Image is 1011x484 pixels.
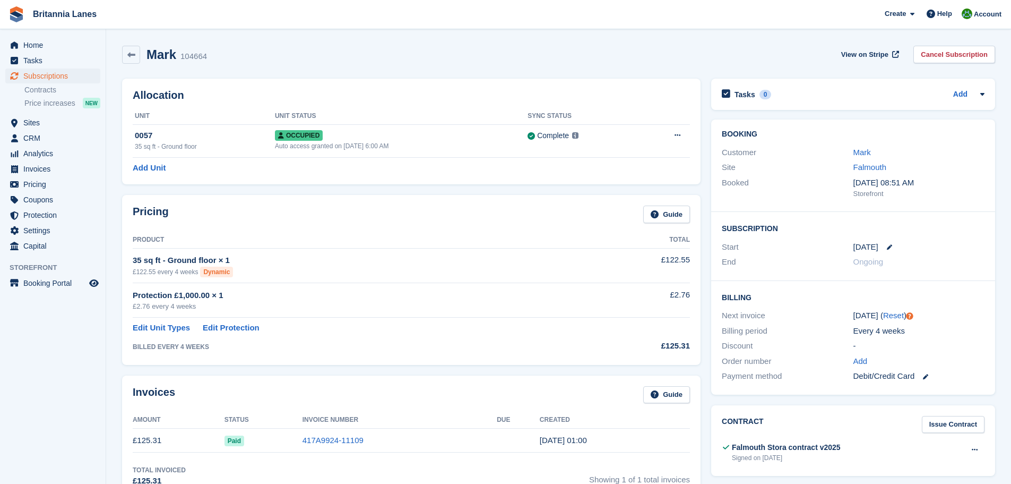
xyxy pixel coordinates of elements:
[23,69,87,83] span: Subscriptions
[303,412,497,429] th: Invoice Number
[722,355,853,368] div: Order number
[735,90,755,99] h2: Tasks
[133,89,690,101] h2: Allocation
[23,131,87,146] span: CRM
[722,130,984,139] h2: Booking
[5,115,100,130] a: menu
[88,277,100,290] a: Preview store
[722,416,764,434] h2: Contract
[180,50,207,63] div: 104664
[643,206,690,223] a: Guide
[540,436,587,445] time: 2025-08-31 00:00:39 UTC
[8,6,24,22] img: stora-icon-8386f47178a22dfd0bd8f6a31ec36ba5ce8667c1dd55bd0f319d3a0aa187defe.svg
[24,98,75,108] span: Price increases
[841,49,888,60] span: View on Stripe
[722,177,853,199] div: Booked
[23,162,87,176] span: Invoices
[133,108,275,125] th: Unit
[133,162,166,174] a: Add Unit
[5,38,100,53] a: menu
[572,132,578,139] img: icon-info-grey-7440780725fd019a000dd9b08b2336e03edf1995a4989e88bcd33f0948082b44.svg
[5,192,100,207] a: menu
[23,115,87,130] span: Sites
[540,412,690,429] th: Created
[722,241,853,253] div: Start
[224,412,303,429] th: Status
[732,442,841,453] div: Falmouth Stora contract v2025
[24,85,100,95] a: Contracts
[24,97,100,109] a: Price increases NEW
[133,429,224,453] td: £125.31
[133,301,587,312] div: £2.76 every 4 weeks
[722,292,984,302] h2: Billing
[722,325,853,337] div: Billing period
[23,208,87,223] span: Protection
[5,131,100,146] a: menu
[722,310,853,322] div: Next invoice
[587,232,690,249] th: Total
[303,436,364,445] a: 417A9924-11109
[5,208,100,223] a: menu
[275,130,323,141] span: Occupied
[135,142,275,151] div: 35 sq ft - Ground floor
[23,192,87,207] span: Coupons
[922,416,984,434] a: Issue Contract
[853,241,878,253] time: 2025-08-31 00:00:00 UTC
[722,370,853,383] div: Payment method
[5,162,100,176] a: menu
[883,311,904,320] a: Reset
[974,9,1001,20] span: Account
[853,325,984,337] div: Every 4 weeks
[200,267,233,277] div: Dynamic
[913,46,995,63] a: Cancel Subscription
[853,257,884,266] span: Ongoing
[853,163,887,172] a: Falmouth
[275,108,528,125] th: Unit Status
[146,47,176,62] h2: Mark
[722,340,853,352] div: Discount
[83,98,100,108] div: NEW
[953,89,967,101] a: Add
[133,290,587,302] div: Protection £1,000.00 × 1
[133,465,186,475] div: Total Invoiced
[135,130,275,142] div: 0057
[905,311,914,321] div: Tooltip anchor
[5,223,100,238] a: menu
[722,223,984,233] h2: Subscription
[29,5,101,23] a: Britannia Lanes
[23,53,87,68] span: Tasks
[5,276,100,291] a: menu
[5,69,100,83] a: menu
[587,283,690,318] td: £2.76
[587,248,690,283] td: £122.55
[853,189,984,199] div: Storefront
[722,147,853,159] div: Customer
[203,322,260,334] a: Edit Protection
[497,412,540,429] th: Due
[885,9,906,19] span: Create
[587,340,690,352] div: £125.31
[5,53,100,68] a: menu
[732,453,841,463] div: Signed on [DATE]
[133,206,169,223] h2: Pricing
[837,46,901,63] a: View on Stripe
[722,162,853,174] div: Site
[133,386,175,404] h2: Invoices
[23,239,87,253] span: Capital
[224,436,244,446] span: Paid
[133,322,190,334] a: Edit Unit Types
[275,141,528,151] div: Auto access granted on [DATE] 6:00 AM
[853,370,984,383] div: Debit/Credit Card
[23,38,87,53] span: Home
[962,9,972,19] img: Matt Lane
[853,340,984,352] div: -
[23,146,87,161] span: Analytics
[133,232,587,249] th: Product
[759,90,772,99] div: 0
[853,148,871,157] a: Mark
[537,130,569,141] div: Complete
[133,342,587,352] div: BILLED EVERY 4 WEEKS
[528,108,641,125] th: Sync Status
[133,412,224,429] th: Amount
[643,386,690,404] a: Guide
